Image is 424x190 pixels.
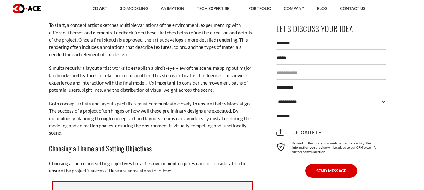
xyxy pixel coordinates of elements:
button: SEND MESSAGE [305,164,357,178]
p: Choosing a theme and setting objectives for a 3D environment requires careful consideration to en... [49,160,256,175]
img: logo dark [13,4,41,13]
span: Upload file [276,130,321,135]
p: Simultaneously, a layout artist works to establish a bird’s-eye view of the scene, mapping out ma... [49,64,256,94]
p: Let's Discuss Your Idea [276,22,386,36]
p: Both concept artists and layout specialists must communicate closely to ensure their visions alig... [49,100,256,137]
p: To start, a concept artist sketches multiple variations of the environment, experimenting with di... [49,22,256,58]
h3: Choosing a Theme and Setting Objectives [49,143,256,154]
div: By sending this form you agree to our Privacy Policy. The information you provide will be added t... [276,139,386,154]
